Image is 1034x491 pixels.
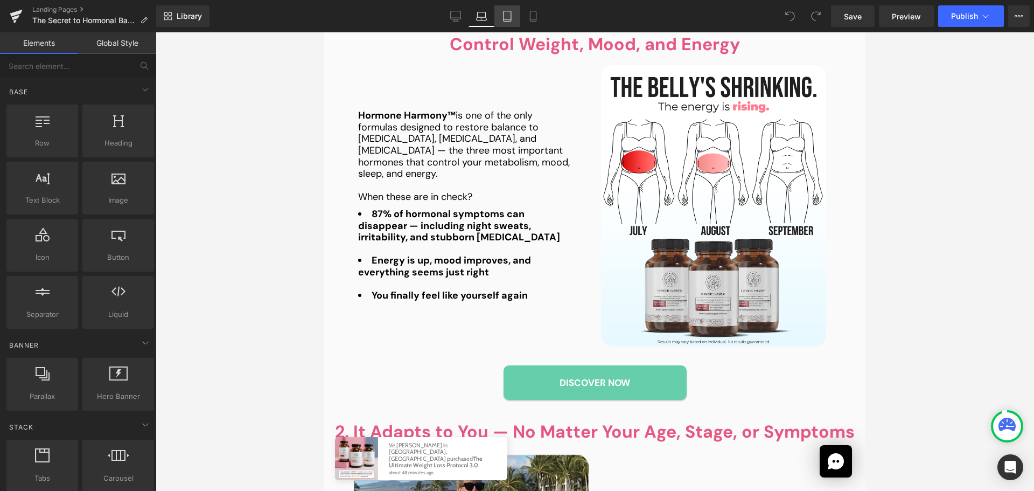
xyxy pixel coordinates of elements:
span: Liquid [86,309,151,320]
a: Discover Now [179,333,362,368]
img: The Ultimate Weight Loss Protocol 3.0 [11,405,54,448]
a: The Ultimate Weight Loss Protocol 3.0 [65,423,158,437]
span: Heading [86,137,151,149]
strong: Energy is up, mood improves, and everything seems just right [34,222,207,246]
span: Preview [892,11,921,22]
div: Open Intercom Messenger [997,454,1023,480]
span: Banner [8,340,40,350]
span: Library [177,11,202,21]
span: Base [8,87,29,97]
p: When these are in check? [34,159,249,171]
span: Publish [951,12,978,20]
strong: 87% of hormonal symptoms can disappear — including night sweats, irritability, and stubborn [MEDI... [34,175,236,211]
a: Mobile [520,5,546,27]
a: Desktop [443,5,469,27]
a: Laptop [469,5,494,27]
button: Undo [779,5,801,27]
strong: Hormone Harmony™ [34,77,131,89]
span: Tabs [10,473,75,484]
button: Publish [938,5,1004,27]
span: Icon [10,252,75,263]
p: is one of the only formulas designed to restore balance to [MEDICAL_DATA], [MEDICAL_DATA], and [M... [34,78,249,148]
span: Parallax [10,391,75,402]
a: Global Style [78,32,156,54]
button: Redo [805,5,827,27]
span: Row [10,137,75,149]
span: Image [86,195,151,206]
span: Discover Now [235,343,306,358]
span: The Secret to Hormonal Balance for Women [32,16,136,25]
span: Carousel [86,473,151,484]
a: Landing Pages [32,5,156,14]
a: New Library [156,5,209,27]
small: about 48 minutes ago [65,438,169,443]
span: Save [844,11,862,22]
a: Tablet [494,5,520,27]
span: Text Block [10,195,75,206]
strong: You finally feel like yourself again [47,257,204,269]
a: Preview [879,5,934,27]
p: Ve [PERSON_NAME] in [GEOGRAPHIC_DATA], [GEOGRAPHIC_DATA] purchased [65,410,172,442]
h2: 2. It Adapts to You — No Matter Your Age, Stage, or Symptoms [11,389,530,410]
span: Button [86,252,151,263]
button: More [1008,5,1030,27]
span: Hero Banner [86,391,151,402]
span: Separator [10,309,75,320]
span: Control Weight, Mood, and Energy [125,1,416,23]
span: Stack [8,422,34,432]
